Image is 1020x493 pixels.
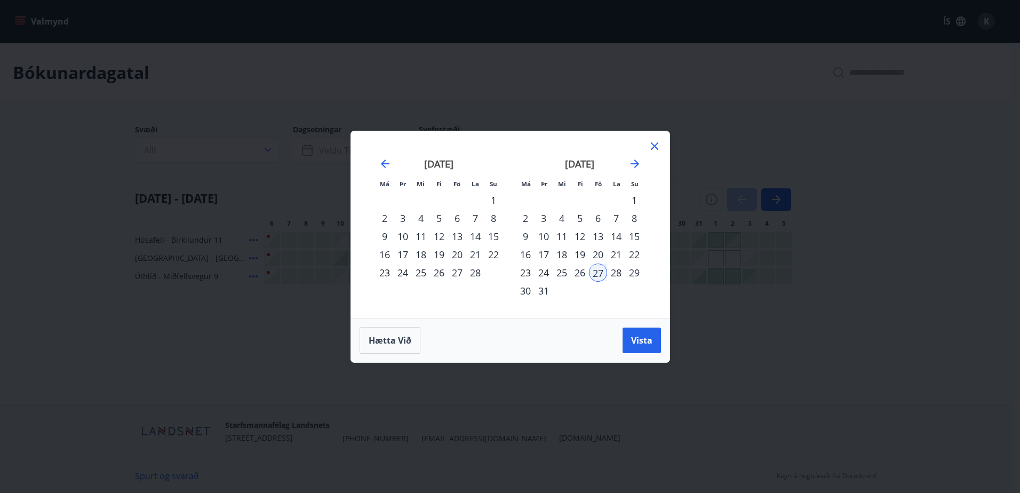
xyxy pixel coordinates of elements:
div: 23 [516,264,535,282]
div: 6 [589,209,607,227]
td: Choose laugardagur, 7. febrúar 2026 as your check-out date. It’s available. [466,209,484,227]
div: 25 [553,264,571,282]
td: Choose sunnudagur, 1. mars 2026 as your check-out date. It’s available. [625,191,643,209]
td: Choose laugardagur, 28. febrúar 2026 as your check-out date. It’s available. [466,264,484,282]
td: Choose laugardagur, 14. febrúar 2026 as your check-out date. It’s available. [466,227,484,245]
td: Choose mánudagur, 9. mars 2026 as your check-out date. It’s available. [516,227,535,245]
div: 7 [466,209,484,227]
div: Calendar [364,144,657,305]
small: Su [631,180,639,188]
button: Vista [623,328,661,353]
small: Su [490,180,497,188]
td: Choose sunnudagur, 8. febrúar 2026 as your check-out date. It’s available. [484,209,503,227]
td: Choose föstudagur, 27. febrúar 2026 as your check-out date. It’s available. [448,264,466,282]
td: Choose mánudagur, 23. febrúar 2026 as your check-out date. It’s available. [376,264,394,282]
span: Hætta við [369,335,411,346]
div: 3 [535,209,553,227]
td: Choose miðvikudagur, 11. mars 2026 as your check-out date. It’s available. [553,227,571,245]
td: Choose fimmtudagur, 5. mars 2026 as your check-out date. It’s available. [571,209,589,227]
div: 14 [466,227,484,245]
div: 12 [430,227,448,245]
div: 29 [625,264,643,282]
td: Choose mánudagur, 23. mars 2026 as your check-out date. It’s available. [516,264,535,282]
div: 17 [535,245,553,264]
div: 20 [589,245,607,264]
td: Choose þriðjudagur, 3. mars 2026 as your check-out date. It’s available. [535,209,553,227]
div: 28 [466,264,484,282]
div: 16 [516,245,535,264]
small: Fi [578,180,583,188]
div: 21 [607,245,625,264]
div: 19 [571,245,589,264]
td: Choose fimmtudagur, 26. febrúar 2026 as your check-out date. It’s available. [430,264,448,282]
div: 16 [376,245,394,264]
div: 2 [516,209,535,227]
td: Choose sunnudagur, 22. febrúar 2026 as your check-out date. It’s available. [484,245,503,264]
td: Choose föstudagur, 20. mars 2026 as your check-out date. It’s available. [589,245,607,264]
td: Choose þriðjudagur, 10. febrúar 2026 as your check-out date. It’s available. [394,227,412,245]
small: La [472,180,479,188]
td: Choose mánudagur, 16. febrúar 2026 as your check-out date. It’s available. [376,245,394,264]
td: Choose miðvikudagur, 18. febrúar 2026 as your check-out date. It’s available. [412,245,430,264]
td: Choose þriðjudagur, 17. febrúar 2026 as your check-out date. It’s available. [394,245,412,264]
td: Choose föstudagur, 6. febrúar 2026 as your check-out date. It’s available. [448,209,466,227]
td: Choose laugardagur, 21. febrúar 2026 as your check-out date. It’s available. [466,245,484,264]
td: Choose laugardagur, 7. mars 2026 as your check-out date. It’s available. [607,209,625,227]
td: Choose sunnudagur, 22. mars 2026 as your check-out date. It’s available. [625,245,643,264]
td: Choose mánudagur, 2. mars 2026 as your check-out date. It’s available. [516,209,535,227]
td: Choose þriðjudagur, 31. mars 2026 as your check-out date. It’s available. [535,282,553,300]
div: 10 [394,227,412,245]
td: Choose föstudagur, 6. mars 2026 as your check-out date. It’s available. [589,209,607,227]
div: 26 [430,264,448,282]
td: Choose miðvikudagur, 18. mars 2026 as your check-out date. It’s available. [553,245,571,264]
div: Move backward to switch to the previous month. [379,157,392,170]
td: Choose fimmtudagur, 26. mars 2026 as your check-out date. It’s available. [571,264,589,282]
div: 27 [448,264,466,282]
td: Choose mánudagur, 2. febrúar 2026 as your check-out date. It’s available. [376,209,394,227]
span: Vista [631,335,652,346]
div: 4 [553,209,571,227]
td: Choose miðvikudagur, 4. febrúar 2026 as your check-out date. It’s available. [412,209,430,227]
div: 13 [589,227,607,245]
td: Choose sunnudagur, 15. mars 2026 as your check-out date. It’s available. [625,227,643,245]
td: Choose sunnudagur, 15. febrúar 2026 as your check-out date. It’s available. [484,227,503,245]
td: Selected as start date. föstudagur, 27. mars 2026 [589,264,607,282]
div: 18 [553,245,571,264]
td: Choose þriðjudagur, 10. mars 2026 as your check-out date. It’s available. [535,227,553,245]
strong: [DATE] [565,157,594,170]
div: 7 [607,209,625,227]
small: Þr [541,180,547,188]
small: Mi [558,180,566,188]
div: 11 [553,227,571,245]
td: Choose fimmtudagur, 19. mars 2026 as your check-out date. It’s available. [571,245,589,264]
td: Choose föstudagur, 13. febrúar 2026 as your check-out date. It’s available. [448,227,466,245]
td: Choose föstudagur, 13. mars 2026 as your check-out date. It’s available. [589,227,607,245]
div: 28 [607,264,625,282]
small: Þr [400,180,406,188]
div: 17 [394,245,412,264]
td: Choose miðvikudagur, 25. febrúar 2026 as your check-out date. It’s available. [412,264,430,282]
td: Choose fimmtudagur, 5. febrúar 2026 as your check-out date. It’s available. [430,209,448,227]
td: Choose miðvikudagur, 25. mars 2026 as your check-out date. It’s available. [553,264,571,282]
td: Choose laugardagur, 28. mars 2026 as your check-out date. It’s available. [607,264,625,282]
td: Choose miðvikudagur, 11. febrúar 2026 as your check-out date. It’s available. [412,227,430,245]
td: Choose fimmtudagur, 12. febrúar 2026 as your check-out date. It’s available. [430,227,448,245]
td: Choose þriðjudagur, 17. mars 2026 as your check-out date. It’s available. [535,245,553,264]
div: 15 [625,227,643,245]
td: Choose laugardagur, 21. mars 2026 as your check-out date. It’s available. [607,245,625,264]
div: 20 [448,245,466,264]
div: 1 [484,191,503,209]
td: Choose fimmtudagur, 19. febrúar 2026 as your check-out date. It’s available. [430,245,448,264]
td: Choose mánudagur, 16. mars 2026 as your check-out date. It’s available. [516,245,535,264]
div: 31 [535,282,553,300]
div: 21 [466,245,484,264]
td: Choose sunnudagur, 8. mars 2026 as your check-out date. It’s available. [625,209,643,227]
div: 10 [535,227,553,245]
small: Fi [436,180,442,188]
td: Choose sunnudagur, 1. febrúar 2026 as your check-out date. It’s available. [484,191,503,209]
div: 8 [484,209,503,227]
div: 19 [430,245,448,264]
td: Choose föstudagur, 20. febrúar 2026 as your check-out date. It’s available. [448,245,466,264]
small: Fö [453,180,460,188]
div: Move forward to switch to the next month. [628,157,641,170]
